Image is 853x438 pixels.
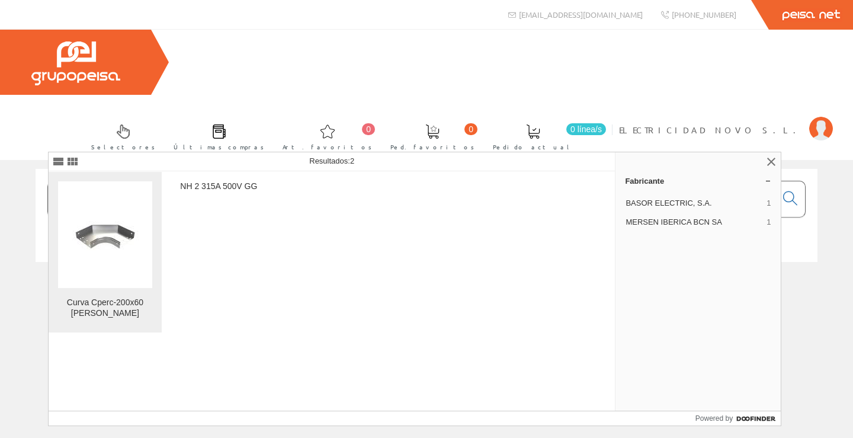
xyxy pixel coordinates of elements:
[162,172,275,333] a: NH 2 315A 500V GG
[619,114,833,126] a: ELECTRICIDAD NOVO S.L.
[162,114,270,158] a: Últimas compras
[68,207,143,263] img: Curva Cperc-200x60 Gs Basor
[493,141,573,153] span: Pedido actual
[36,277,817,287] div: © Grupo Peisa
[362,123,375,135] span: 0
[615,171,781,190] a: Fabricante
[767,198,771,209] span: 1
[350,156,354,165] span: 2
[464,123,477,135] span: 0
[619,124,803,136] span: ELECTRICIDAD NOVO S.L.
[91,141,155,153] span: Selectores
[672,9,736,20] span: [PHONE_NUMBER]
[695,413,733,424] span: Powered by
[566,123,606,135] span: 0 línea/s
[174,141,264,153] span: Últimas compras
[767,217,771,228] span: 1
[283,141,372,153] span: Art. favoritos
[695,411,781,426] a: Powered by
[172,181,266,192] div: NH 2 315A 500V GG
[49,172,162,333] a: Curva Cperc-200x60 Gs Basor Curva Cperc-200x60 [PERSON_NAME]
[309,156,354,165] span: Resultados:
[626,217,762,228] span: MERSEN IBERICA BCN SA
[79,114,161,158] a: Selectores
[519,9,643,20] span: [EMAIL_ADDRESS][DOMAIN_NAME]
[390,141,474,153] span: Ped. favoritos
[58,298,152,319] div: Curva Cperc-200x60 [PERSON_NAME]
[31,41,120,85] img: Grupo Peisa
[626,198,762,209] span: BASOR ELECTRIC, S.A.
